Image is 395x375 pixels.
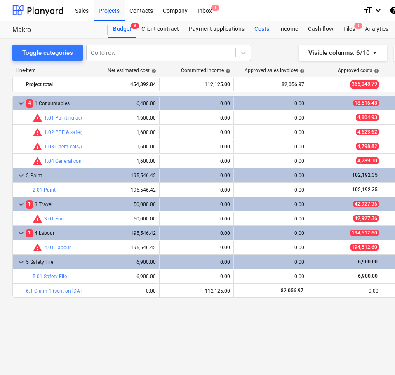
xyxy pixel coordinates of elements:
[26,169,82,182] div: 2 Paint
[44,245,71,251] a: 4.01 Labour
[26,198,82,211] div: 3 Travel
[44,129,184,135] a: 1.02 PPE & safety (gloves, masks, coveralls, ear plugs, goggles)
[12,45,83,61] button: Toggle categories
[163,187,230,193] div: 0.00
[237,230,304,236] div: 0.00
[26,99,33,107] span: 4
[360,21,393,37] a: Analytics
[163,216,230,222] div: 0.00
[163,115,230,121] div: 0.00
[237,78,304,91] div: 82,056.97
[26,227,82,240] div: 4 Labour
[363,5,373,15] i: format_size
[372,68,379,73] span: help
[237,129,304,135] div: 0.00
[357,259,379,265] span: 6,900.00
[350,244,379,251] span: 194,512.60
[16,171,26,180] span: keyboard_arrow_down
[351,172,379,178] span: 102,192.35
[357,273,379,279] span: 6,900.00
[237,144,304,150] div: 0.00
[356,143,379,150] span: 4,798.82
[131,23,139,29] span: 6
[163,259,230,265] div: 0.00
[163,101,230,106] div: 0.00
[339,21,360,37] a: Files1
[184,21,249,37] a: Payment applications
[33,156,42,166] span: Committed costs exceed revised budget
[163,230,230,236] div: 0.00
[33,214,42,224] span: Committed costs exceed revised budget
[44,158,165,164] a: 1.04 General consumables (sandpaper, tape, sundries)
[353,215,379,222] span: 42,927.36
[89,230,156,236] div: 195,546.42
[150,68,156,73] span: help
[33,274,67,279] a: 5.01 Safety File
[108,68,156,73] div: Net estimated cost
[12,26,98,35] div: Makro
[26,255,82,269] div: 5 Safety File
[350,230,379,236] span: 194,512.60
[356,157,379,164] span: 4,289.10
[245,68,305,73] div: Approved sales invoices
[353,100,379,106] span: 18,516.48
[16,199,26,209] span: keyboard_arrow_down
[44,144,202,150] a: 1.03 Chemicals/cleaning (thinners, degreasers, cleaners, rust removers)
[274,21,303,37] a: Income
[26,200,33,208] span: 1
[339,21,360,37] div: Files
[89,115,156,121] div: 1,600.00
[89,187,156,193] div: 195,546.42
[163,274,230,279] div: 0.00
[338,68,379,73] div: Approved costs
[311,288,379,294] div: 0.00
[26,288,88,294] a: 6.1 Claim 1 (sent on [DATE])
[249,21,274,37] a: Costs
[89,173,156,178] div: 195,546.42
[237,202,304,207] div: 0.00
[33,142,42,152] span: Committed costs exceed revised budget
[354,23,362,29] span: 1
[12,68,86,73] div: Line-item
[26,229,33,237] span: 1
[163,288,230,294] div: 112,125.00
[33,187,56,193] a: 2.01 Paint
[308,47,377,58] div: Visible columns : 6/10
[33,127,42,137] span: Committed costs exceed revised budget
[237,216,304,222] div: 0.00
[89,158,156,164] div: 1,600.00
[237,158,304,164] div: 0.00
[237,173,304,178] div: 0.00
[280,288,304,293] span: 82,056.97
[211,5,219,11] span: 1
[237,274,304,279] div: 0.00
[16,257,26,267] span: keyboard_arrow_down
[163,78,230,91] div: 112,125.00
[33,243,42,253] span: Committed costs exceed revised budget
[89,202,156,207] div: 50,000.00
[181,68,230,73] div: Committed income
[237,115,304,121] div: 0.00
[16,98,26,108] span: keyboard_arrow_down
[89,274,156,279] div: 6,900.00
[163,245,230,251] div: 0.00
[44,216,65,222] a: 3.01 Fuel
[237,187,304,193] div: 0.00
[89,216,156,222] div: 50,000.00
[299,45,387,61] button: Visible columns:6/10
[136,21,184,37] div: Client contract
[163,202,230,207] div: 0.00
[89,129,156,135] div: 1,600.00
[33,113,42,123] span: Committed costs exceed revised budget
[108,21,136,37] a: Budget6
[163,144,230,150] div: 0.00
[303,21,339,37] a: Cash flow
[298,68,305,73] span: help
[26,97,82,110] div: 1 Consumables
[237,259,304,265] div: 0.00
[224,68,230,73] span: help
[353,201,379,207] span: 42,927.36
[89,144,156,150] div: 1,600.00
